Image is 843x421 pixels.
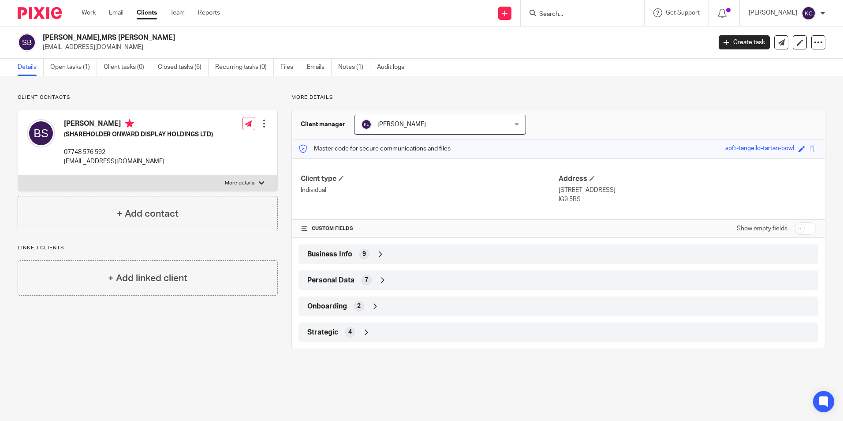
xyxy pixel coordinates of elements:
p: IG9 5BS [559,195,816,204]
span: Business Info [307,250,352,259]
p: Individual [301,186,558,195]
h4: CUSTOM FIELDS [301,225,558,232]
img: Pixie [18,7,62,19]
a: Create task [719,35,770,49]
h4: [PERSON_NAME] [64,119,213,130]
input: Search [538,11,618,19]
span: 9 [362,250,366,259]
span: Strategic [307,328,338,337]
a: Clients [137,8,157,17]
p: [EMAIL_ADDRESS][DOMAIN_NAME] [64,157,213,166]
h4: + Add contact [117,207,179,221]
img: svg%3E [361,119,372,130]
a: Team [170,8,185,17]
span: Get Support [666,10,700,16]
p: More details [291,94,825,101]
span: Onboarding [307,302,347,311]
span: 2 [357,302,361,311]
img: svg%3E [802,6,816,20]
div: soft-tangello-tartan-bowl [725,144,794,154]
a: Work [82,8,96,17]
h4: + Add linked client [108,271,187,285]
p: [EMAIL_ADDRESS][DOMAIN_NAME] [43,43,705,52]
label: Show empty fields [737,224,787,233]
p: Client contacts [18,94,278,101]
h4: Address [559,174,816,184]
a: Open tasks (1) [50,59,97,76]
a: Audit logs [377,59,411,76]
span: 7 [365,276,368,285]
img: svg%3E [27,119,55,147]
p: [STREET_ADDRESS] [559,186,816,195]
a: Recurring tasks (0) [215,59,274,76]
p: Master code for secure communications and files [298,144,451,153]
a: Emails [307,59,332,76]
p: Linked clients [18,244,278,252]
span: Personal Data [307,276,354,285]
h3: Client manager [301,120,345,129]
p: [PERSON_NAME] [749,8,797,17]
a: Files [280,59,300,76]
p: More details [225,180,254,187]
img: svg%3E [18,33,36,52]
a: Notes (1) [338,59,370,76]
a: Client tasks (0) [104,59,151,76]
a: Closed tasks (6) [158,59,209,76]
p: 07748 576 592 [64,148,213,157]
i: Primary [125,119,134,128]
a: Email [109,8,123,17]
a: Reports [198,8,220,17]
a: Details [18,59,44,76]
h2: [PERSON_NAME],MRS [PERSON_NAME] [43,33,573,42]
h5: (SHAREHOLDER ONWARD DISPLAY HOLDINGS LTD) [64,130,213,139]
span: 4 [348,328,352,337]
span: [PERSON_NAME] [377,121,426,128]
h4: Client type [301,174,558,184]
